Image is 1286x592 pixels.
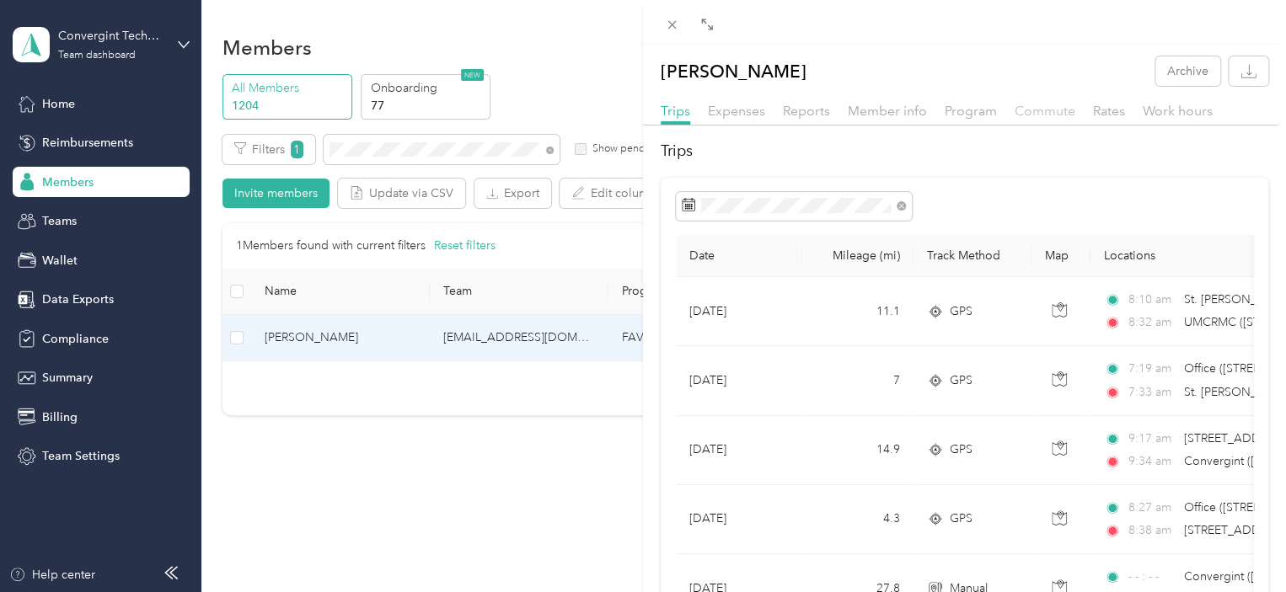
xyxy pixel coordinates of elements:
[950,371,973,390] span: GPS
[802,416,914,485] td: 14.9
[676,416,802,485] td: [DATE]
[1128,291,1176,309] span: 8:10 am
[1031,235,1090,277] th: Map
[676,346,802,415] td: [DATE]
[914,235,1031,277] th: Track Method
[950,440,973,459] span: GPS
[1128,383,1176,402] span: 7:33 am
[802,346,914,415] td: 7
[1128,429,1176,448] span: 9:17 am
[661,103,690,119] span: Trips
[1015,103,1075,119] span: Commute
[802,485,914,554] td: 4.3
[945,103,997,119] span: Program
[1128,360,1176,378] span: 7:19 am
[1143,103,1213,119] span: Work hours
[661,56,806,86] p: [PERSON_NAME]
[676,235,802,277] th: Date
[783,103,830,119] span: Reports
[1128,499,1176,517] span: 8:27 am
[1093,103,1125,119] span: Rates
[1128,452,1176,471] span: 9:34 am
[676,485,802,554] td: [DATE]
[1128,521,1176,540] span: 8:38 am
[1128,568,1176,586] span: - - : - -
[1128,313,1176,332] span: 8:32 am
[950,302,973,321] span: GPS
[1155,56,1220,86] button: Archive
[708,103,765,119] span: Expenses
[950,509,973,528] span: GPS
[848,103,927,119] span: Member info
[802,235,914,277] th: Mileage (mi)
[802,277,914,346] td: 11.1
[661,140,1268,163] h2: Trips
[1192,498,1286,592] iframe: Everlance-gr Chat Button Frame
[676,277,802,346] td: [DATE]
